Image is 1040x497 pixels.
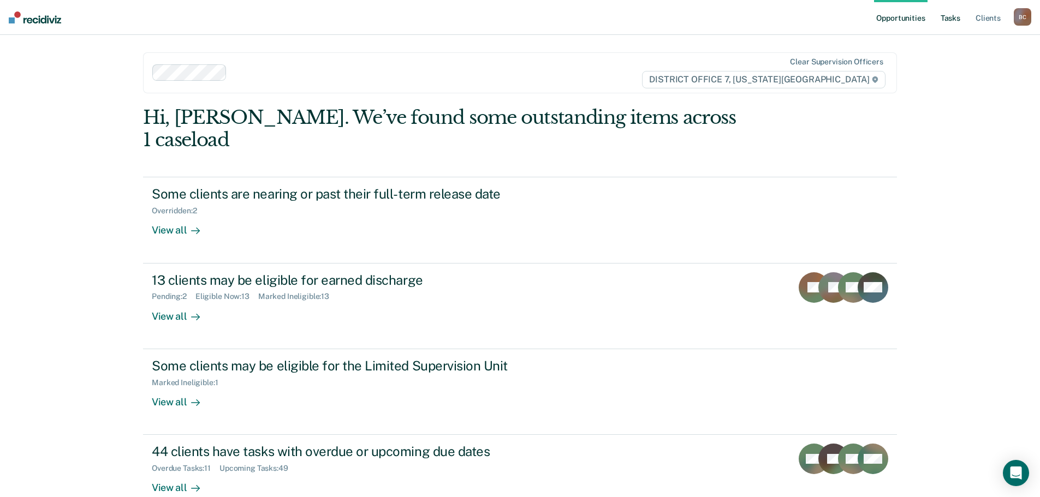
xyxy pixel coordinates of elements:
[1014,8,1031,26] button: BC
[152,378,227,387] div: Marked Ineligible : 1
[152,292,195,301] div: Pending : 2
[1003,460,1029,486] div: Open Intercom Messenger
[143,349,897,435] a: Some clients may be eligible for the Limited Supervision UnitMarked Ineligible:1View all
[143,264,897,349] a: 13 clients may be eligible for earned dischargePending:2Eligible Now:13Marked Ineligible:13View all
[152,186,535,202] div: Some clients are nearing or past their full-term release date
[152,473,213,494] div: View all
[152,464,219,473] div: Overdue Tasks : 11
[143,106,746,151] div: Hi, [PERSON_NAME]. We’ve found some outstanding items across 1 caseload
[152,272,535,288] div: 13 clients may be eligible for earned discharge
[219,464,297,473] div: Upcoming Tasks : 49
[152,301,213,322] div: View all
[152,215,213,237] div: View all
[1014,8,1031,26] div: B C
[790,57,883,67] div: Clear supervision officers
[152,444,535,459] div: 44 clients have tasks with overdue or upcoming due dates
[195,292,258,301] div: Eligible Now : 13
[9,11,61,23] img: Recidiviz
[152,358,535,374] div: Some clients may be eligible for the Limited Supervision Unit
[642,71,885,88] span: DISTRICT OFFICE 7, [US_STATE][GEOGRAPHIC_DATA]
[143,177,897,263] a: Some clients are nearing or past their full-term release dateOverridden:2View all
[152,206,205,215] div: Overridden : 2
[152,387,213,408] div: View all
[258,292,338,301] div: Marked Ineligible : 13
